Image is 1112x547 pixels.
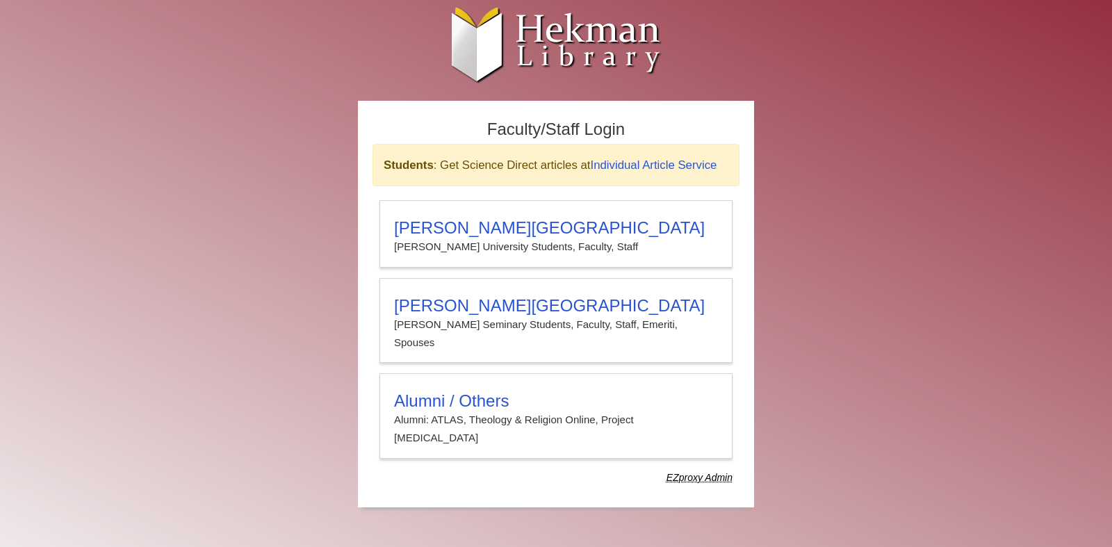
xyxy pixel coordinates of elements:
dfn: Use Alumni login [667,472,733,483]
b: Students [384,158,434,172]
div: : Get Science Direct articles at [373,144,739,186]
a: [PERSON_NAME][GEOGRAPHIC_DATA][PERSON_NAME] Seminary Students, Faculty, Staff, Emeriti, Spouses [379,278,733,364]
h2: Faculty/Staff Login [373,115,739,144]
a: Individual Article Service [591,158,717,172]
a: [PERSON_NAME][GEOGRAPHIC_DATA][PERSON_NAME] University Students, Faculty, Staff [379,200,733,267]
p: [PERSON_NAME] University Students, Faculty, Staff [394,238,718,256]
h3: [PERSON_NAME][GEOGRAPHIC_DATA] [394,296,718,316]
h3: [PERSON_NAME][GEOGRAPHIC_DATA] [394,218,718,238]
h3: Alumni / Others [394,391,718,411]
summary: Alumni / OthersAlumni: ATLAS, Theology & Religion Online, Project [MEDICAL_DATA] [394,391,718,448]
p: Alumni: ATLAS, Theology & Religion Online, Project [MEDICAL_DATA] [394,411,718,448]
p: [PERSON_NAME] Seminary Students, Faculty, Staff, Emeriti, Spouses [394,316,718,352]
